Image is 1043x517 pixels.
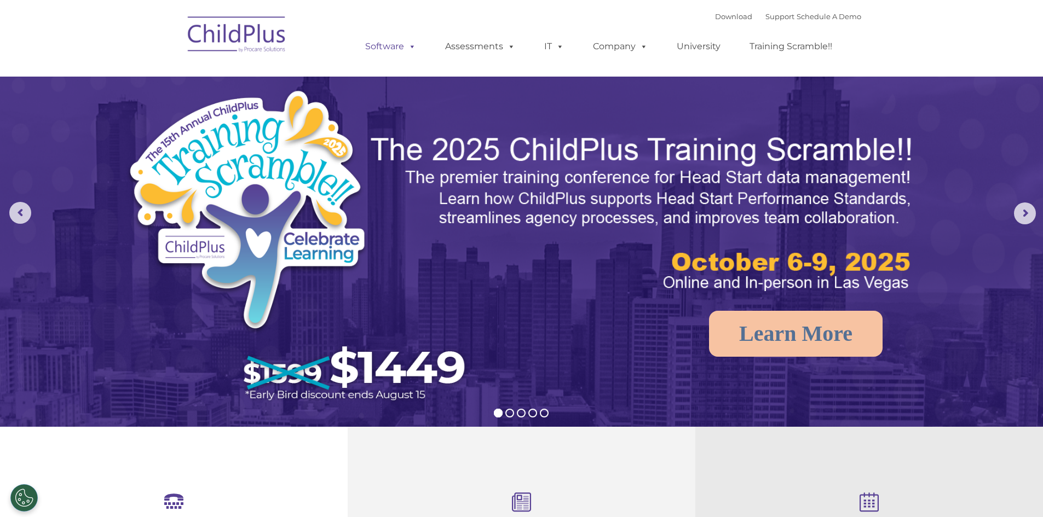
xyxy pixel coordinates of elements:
a: Software [354,36,427,57]
a: Download [715,12,752,21]
a: Learn More [709,311,883,357]
a: Company [582,36,659,57]
a: IT [533,36,575,57]
span: Last name [152,72,186,80]
span: Phone number [152,117,199,125]
a: Schedule A Demo [797,12,861,21]
font: | [715,12,861,21]
a: Training Scramble!! [739,36,843,57]
a: Support [765,12,794,21]
a: University [666,36,731,57]
a: Assessments [434,36,526,57]
button: Cookies Settings [10,484,38,512]
img: ChildPlus by Procare Solutions [182,9,292,63]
